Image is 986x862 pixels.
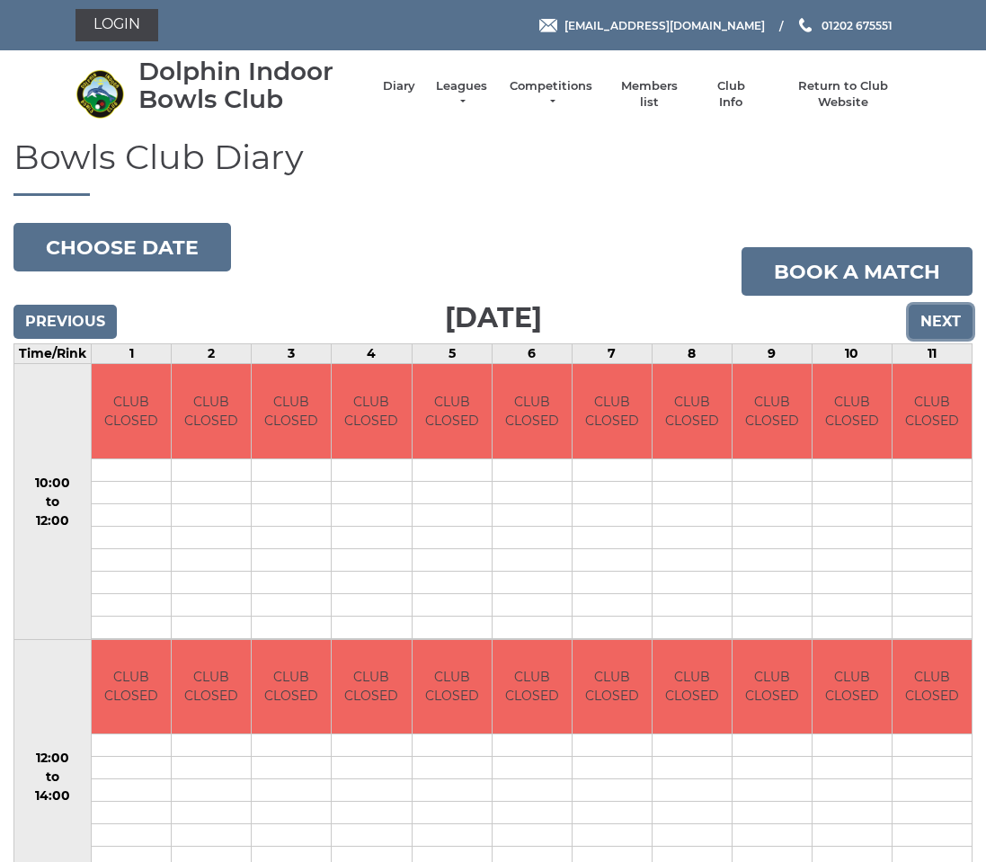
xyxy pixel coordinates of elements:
[76,69,125,119] img: Dolphin Indoor Bowls Club
[413,640,492,734] td: CLUB CLOSED
[572,344,652,364] td: 7
[433,78,490,111] a: Leagues
[413,364,492,458] td: CLUB CLOSED
[539,17,765,34] a: Email [EMAIL_ADDRESS][DOMAIN_NAME]
[493,640,572,734] td: CLUB CLOSED
[252,344,332,364] td: 3
[14,364,92,640] td: 10:00 to 12:00
[493,364,572,458] td: CLUB CLOSED
[652,344,732,364] td: 8
[383,78,415,94] a: Diary
[252,640,331,734] td: CLUB CLOSED
[332,640,411,734] td: CLUB CLOSED
[492,344,572,364] td: 6
[92,364,171,458] td: CLUB CLOSED
[13,223,231,271] button: Choose date
[822,18,893,31] span: 01202 675551
[92,344,172,364] td: 1
[813,364,892,458] td: CLUB CLOSED
[76,9,158,41] a: Login
[733,640,812,734] td: CLUB CLOSED
[742,247,973,296] a: Book a match
[893,364,972,458] td: CLUB CLOSED
[13,138,973,197] h1: Bowls Club Diary
[172,364,251,458] td: CLUB CLOSED
[732,344,812,364] td: 9
[812,344,892,364] td: 10
[13,305,117,339] input: Previous
[775,78,910,111] a: Return to Club Website
[813,640,892,734] td: CLUB CLOSED
[138,58,365,113] div: Dolphin Indoor Bowls Club
[573,364,652,458] td: CLUB CLOSED
[14,344,92,364] td: Time/Rink
[508,78,594,111] a: Competitions
[172,640,251,734] td: CLUB CLOSED
[332,344,412,364] td: 4
[909,305,973,339] input: Next
[892,344,972,364] td: 11
[172,344,252,364] td: 2
[573,640,652,734] td: CLUB CLOSED
[653,364,732,458] td: CLUB CLOSED
[332,364,411,458] td: CLUB CLOSED
[799,18,812,32] img: Phone us
[893,640,972,734] td: CLUB CLOSED
[705,78,757,111] a: Club Info
[796,17,893,34] a: Phone us 01202 675551
[653,640,732,734] td: CLUB CLOSED
[733,364,812,458] td: CLUB CLOSED
[92,640,171,734] td: CLUB CLOSED
[612,78,687,111] a: Members list
[539,19,557,32] img: Email
[412,344,492,364] td: 5
[252,364,331,458] td: CLUB CLOSED
[564,18,765,31] span: [EMAIL_ADDRESS][DOMAIN_NAME]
